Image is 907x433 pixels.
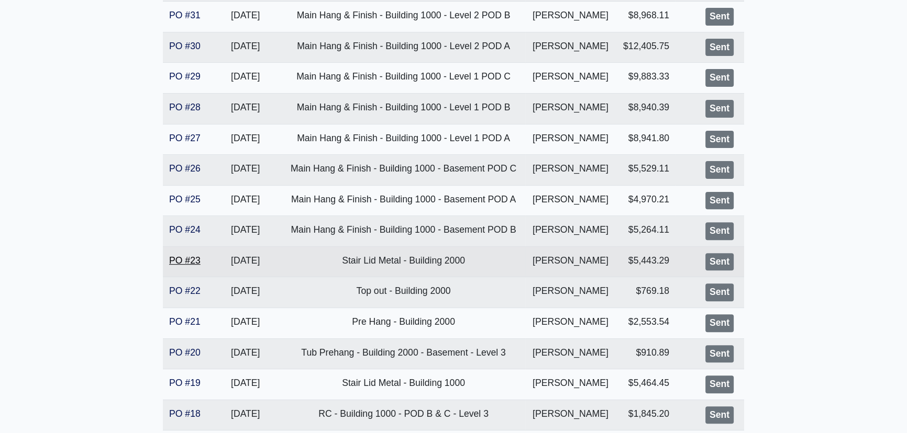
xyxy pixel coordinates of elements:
td: [DATE] [209,308,281,339]
td: Pre Hang - Building 2000 [282,308,525,339]
td: [PERSON_NAME] [525,32,615,63]
td: [PERSON_NAME] [525,308,615,339]
div: Sent [705,283,734,301]
td: [DATE] [209,32,281,63]
div: Sent [705,8,734,26]
td: Main Hang & Finish - Building 1000 - Level 2 POD A [282,32,525,63]
td: Main Hang & Finish - Building 1000 - Basement POD B [282,216,525,247]
a: PO #31 [169,10,201,20]
td: [PERSON_NAME] [525,155,615,186]
div: Sent [705,161,734,179]
td: $5,529.11 [616,155,676,186]
td: Main Hang & Finish - Building 1000 - Level 1 POD C [282,63,525,94]
td: [PERSON_NAME] [525,185,615,216]
td: $9,883.33 [616,63,676,94]
div: Sent [705,39,734,56]
div: Sent [705,314,734,332]
td: $1,845.20 [616,400,676,430]
td: [PERSON_NAME] [525,124,615,155]
a: PO #23 [169,255,201,266]
td: Main Hang & Finish - Building 1000 - Basement POD C [282,155,525,186]
td: RC - Building 1000 - POD B & C - Level 3 [282,400,525,430]
a: PO #18 [169,408,201,419]
td: [PERSON_NAME] [525,277,615,308]
td: Stair Lid Metal - Building 1000 [282,369,525,400]
td: [PERSON_NAME] [525,400,615,430]
div: Sent [705,406,734,424]
td: Tub Prehang - Building 2000 - Basement - Level 3 [282,338,525,369]
td: $5,443.29 [616,246,676,277]
td: [PERSON_NAME] [525,2,615,32]
a: PO #26 [169,163,201,174]
td: [DATE] [209,277,281,308]
a: PO #30 [169,41,201,51]
td: [PERSON_NAME] [525,93,615,124]
td: [DATE] [209,338,281,369]
td: $8,941.80 [616,124,676,155]
td: Top out - Building 2000 [282,277,525,308]
td: $8,968.11 [616,2,676,32]
td: Main Hang & Finish - Building 1000 - Level 1 POD B [282,93,525,124]
td: [PERSON_NAME] [525,63,615,94]
td: [DATE] [209,246,281,277]
a: PO #24 [169,224,201,235]
td: [PERSON_NAME] [525,246,615,277]
td: [PERSON_NAME] [525,216,615,247]
td: Main Hang & Finish - Building 1000 - Level 1 POD A [282,124,525,155]
td: $769.18 [616,277,676,308]
a: PO #29 [169,71,201,82]
a: PO #19 [169,378,201,388]
td: Main Hang & Finish - Building 1000 - Basement POD A [282,185,525,216]
div: Sent [705,345,734,363]
td: [DATE] [209,124,281,155]
td: $12,405.75 [616,32,676,63]
a: PO #25 [169,194,201,204]
td: [PERSON_NAME] [525,369,615,400]
a: PO #21 [169,316,201,327]
td: [DATE] [209,369,281,400]
td: [DATE] [209,185,281,216]
a: PO #22 [169,286,201,296]
td: $910.89 [616,338,676,369]
td: $5,464.45 [616,369,676,400]
div: Sent [705,253,734,271]
td: [DATE] [209,155,281,186]
div: Sent [705,222,734,240]
a: PO #20 [169,347,201,358]
td: $8,940.39 [616,93,676,124]
div: Sent [705,131,734,149]
a: PO #28 [169,102,201,112]
td: Stair Lid Metal - Building 2000 [282,246,525,277]
td: $4,970.21 [616,185,676,216]
td: [DATE] [209,2,281,32]
div: Sent [705,375,734,393]
td: [PERSON_NAME] [525,338,615,369]
td: $5,264.11 [616,216,676,247]
div: Sent [705,192,734,210]
div: Sent [705,100,734,118]
td: [DATE] [209,216,281,247]
a: PO #27 [169,133,201,143]
td: Main Hang & Finish - Building 1000 - Level 2 POD B [282,2,525,32]
td: [DATE] [209,93,281,124]
td: $2,553.54 [616,308,676,339]
td: [DATE] [209,400,281,430]
td: [DATE] [209,63,281,94]
div: Sent [705,69,734,87]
